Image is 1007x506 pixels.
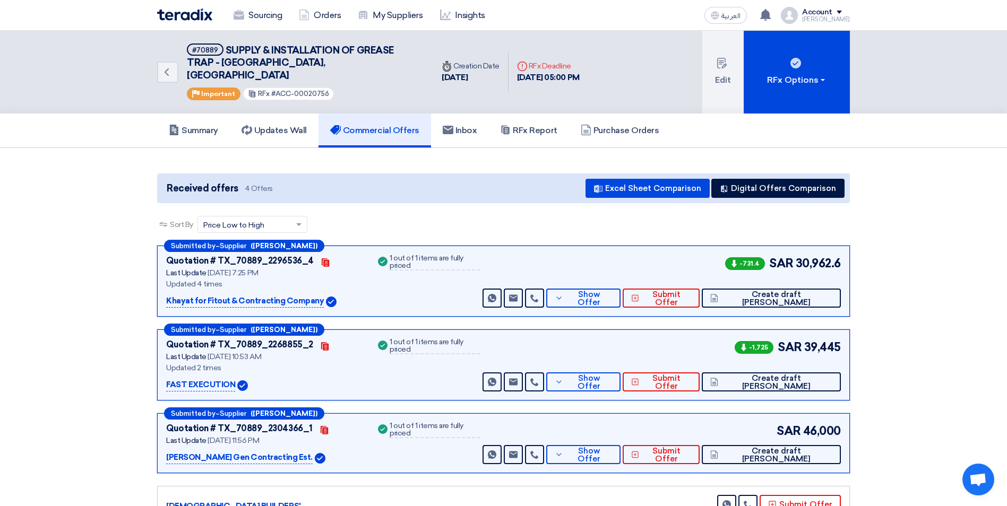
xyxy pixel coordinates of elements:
[735,341,773,354] span: -1,725
[546,372,621,391] button: Show Offer
[546,445,621,464] button: Show Offer
[546,289,621,308] button: Show Offer
[642,447,691,463] span: Submit Offer
[166,451,313,464] p: [PERSON_NAME] Gen Contracting Est.
[744,31,850,114] button: RFx Options
[208,268,258,277] span: [DATE] 7:25 PM
[242,125,307,136] h5: Updates Wall
[203,220,264,231] span: Price Low to High
[642,291,691,307] span: Submit Offer
[166,436,206,445] span: Last Update
[187,43,420,82] h5: SUPPLY & INSTALLATION OF GREASE TRAP - MAKKHA MALL, MAKKAH
[721,291,832,307] span: Create draft [PERSON_NAME]
[166,338,313,351] div: Quotation # TX_70889_2268855_2
[517,60,580,72] div: RFx Deadline
[157,114,230,147] a: Summary
[208,436,259,445] span: [DATE] 11:56 PM
[164,324,324,336] div: –
[721,374,832,390] span: Create draft [PERSON_NAME]
[431,114,489,147] a: Inbox
[702,445,841,464] button: Create draft [PERSON_NAME]
[500,125,557,136] h5: RFx Report
[769,255,794,272] span: SAR
[319,114,431,147] a: Commercial Offers
[166,352,206,361] span: Last Update
[326,296,337,307] img: Verified Account
[623,372,700,391] button: Submit Offer
[166,295,324,308] p: Khayat for Fitout & Contracting Company
[230,114,319,147] a: Updates Wall
[777,422,801,440] span: SAR
[187,45,394,81] span: SUPPLY & INSTALLATION OF GREASE TRAP - [GEOGRAPHIC_DATA], [GEOGRAPHIC_DATA]
[802,8,832,17] div: Account
[962,464,994,495] a: Open chat
[702,289,841,308] button: Create draft [PERSON_NAME]
[170,219,193,230] span: Sort By
[157,8,212,21] img: Teradix logo
[330,125,419,136] h5: Commercial Offers
[721,12,741,20] span: العربية
[225,4,290,27] a: Sourcing
[778,338,802,356] span: SAR
[171,410,216,417] span: Submitted by
[290,4,349,27] a: Orders
[443,125,477,136] h5: Inbox
[711,179,845,198] button: Digital Offers Comparison
[704,7,747,24] button: العربية
[220,410,246,417] span: Supplier
[315,453,325,464] img: Verified Account
[796,255,841,272] span: 30,962.6
[390,338,480,354] div: 1 out of 1 items are fully priced
[166,422,313,435] div: Quotation # TX_70889_2304366_1
[166,379,235,391] p: FAST EXECUTION
[390,255,480,271] div: 1 out of 1 items are fully priced
[488,114,569,147] a: RFx Report
[201,90,235,98] span: Important
[251,410,317,417] b: ([PERSON_NAME])
[804,338,841,356] span: 39,445
[442,72,500,84] div: [DATE]
[166,362,363,373] div: Updated 2 times
[167,181,238,196] span: Received offers
[220,242,246,249] span: Supplier
[171,242,216,249] span: Submitted by
[442,60,500,72] div: Creation Date
[166,278,363,290] div: Updated 4 times
[642,374,691,390] span: Submit Offer
[208,352,261,361] span: [DATE] 10:53 AM
[220,326,246,333] span: Supplier
[192,47,218,54] div: #70889
[566,291,612,307] span: Show Offer
[171,326,216,333] span: Submitted by
[623,289,700,308] button: Submit Offer
[251,326,317,333] b: ([PERSON_NAME])
[721,447,832,463] span: Create draft [PERSON_NAME]
[258,90,270,98] span: RFx
[566,374,612,390] span: Show Offer
[390,422,480,438] div: 1 out of 1 items are fully priced
[271,90,329,98] span: #ACC-00020756
[517,72,580,84] div: [DATE] 05:00 PM
[802,16,850,22] div: [PERSON_NAME]
[432,4,494,27] a: Insights
[166,268,206,277] span: Last Update
[245,184,273,194] span: 4 Offers
[169,125,218,136] h5: Summary
[781,7,798,24] img: profile_test.png
[803,422,841,440] span: 46,000
[164,240,324,252] div: –
[623,445,700,464] button: Submit Offer
[237,380,248,391] img: Verified Account
[566,447,612,463] span: Show Offer
[702,372,841,391] button: Create draft [PERSON_NAME]
[166,255,314,267] div: Quotation # TX_70889_2296536_4
[767,74,827,86] div: RFx Options
[349,4,431,27] a: My Suppliers
[251,242,317,249] b: ([PERSON_NAME])
[586,179,710,198] button: Excel Sheet Comparison
[164,407,324,420] div: –
[725,257,765,270] span: -731.4
[569,114,671,147] a: Purchase Orders
[702,31,744,114] button: Edit
[581,125,659,136] h5: Purchase Orders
